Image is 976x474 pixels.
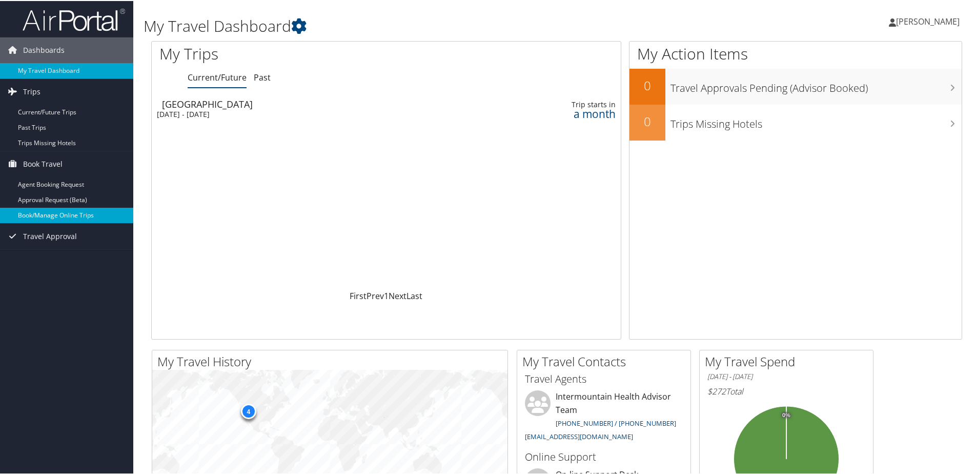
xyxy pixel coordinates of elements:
h3: Travel Approvals Pending (Advisor Booked) [670,75,962,94]
span: Dashboards [23,36,65,62]
a: 0Trips Missing Hotels [629,104,962,140]
h6: Total [707,385,865,396]
h2: 0 [629,76,665,93]
h3: Online Support [525,449,683,463]
a: 0Travel Approvals Pending (Advisor Booked) [629,68,962,104]
span: Travel Approval [23,223,77,248]
a: [PERSON_NAME] [889,5,970,36]
a: Prev [367,289,384,301]
h6: [DATE] - [DATE] [707,371,865,381]
h3: Travel Agents [525,371,683,385]
div: Trip starts in [507,99,616,108]
a: [EMAIL_ADDRESS][DOMAIN_NAME] [525,431,633,440]
h2: My Travel Contacts [522,352,690,369]
h1: My Trips [159,42,418,64]
span: [PERSON_NAME] [896,15,960,26]
span: $272 [707,385,726,396]
h1: My Travel Dashboard [144,14,695,36]
h2: 0 [629,112,665,129]
span: Book Travel [23,150,63,176]
a: [PHONE_NUMBER] / [PHONE_NUMBER] [556,418,676,427]
a: Current/Future [188,71,247,82]
img: airportal-logo.png [23,7,125,31]
span: Trips [23,78,40,104]
a: First [350,289,367,301]
tspan: 0% [782,411,790,418]
h2: My Travel Spend [705,352,873,369]
h3: Trips Missing Hotels [670,111,962,130]
div: [DATE] - [DATE] [157,109,442,118]
li: Intermountain Health Advisor Team [520,389,688,444]
a: Past [254,71,271,82]
a: 1 [384,289,389,301]
h1: My Action Items [629,42,962,64]
a: Next [389,289,406,301]
div: a month [507,108,616,117]
div: [GEOGRAPHIC_DATA] [162,98,447,108]
div: 4 [240,403,256,418]
a: Last [406,289,422,301]
h2: My Travel History [157,352,507,369]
